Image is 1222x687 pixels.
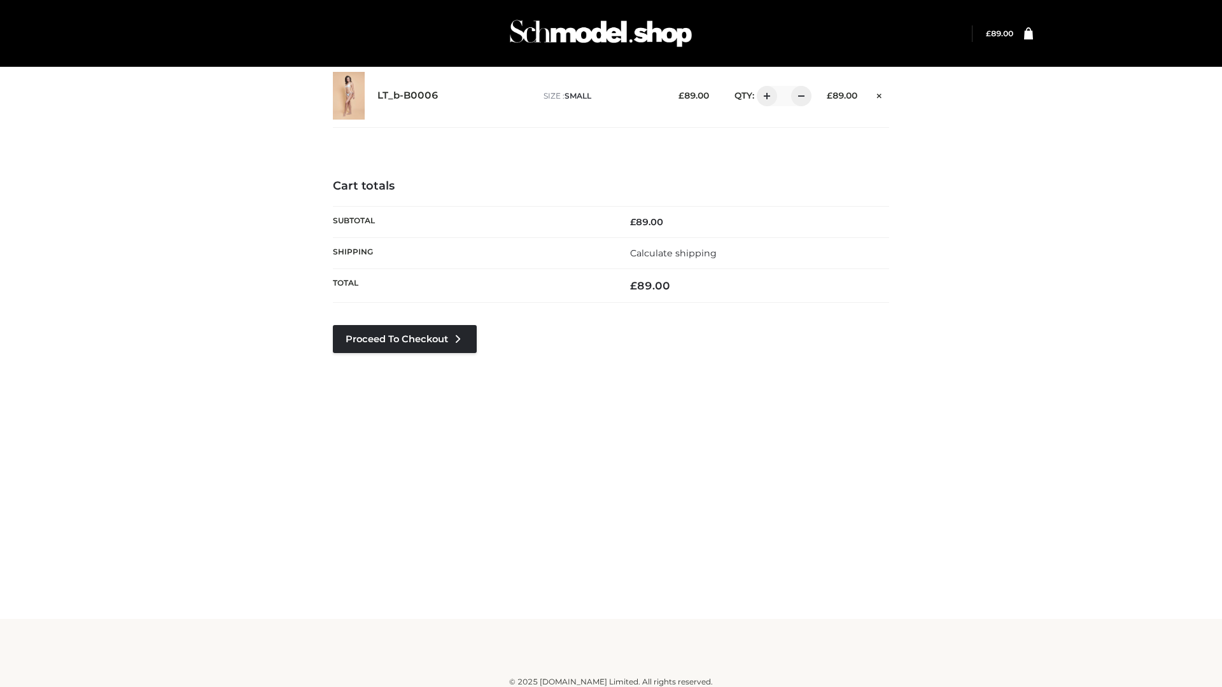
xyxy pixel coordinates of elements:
span: £ [986,29,991,38]
span: £ [678,90,684,101]
div: QTY: [722,86,807,106]
span: SMALL [565,91,591,101]
span: £ [827,90,832,101]
span: £ [630,216,636,228]
th: Shipping [333,237,611,268]
a: Remove this item [870,86,889,102]
p: size : [544,90,659,102]
bdi: 89.00 [986,29,1013,38]
a: Proceed to Checkout [333,325,477,353]
th: Total [333,269,611,303]
th: Subtotal [333,206,611,237]
h4: Cart totals [333,179,889,193]
bdi: 89.00 [630,216,663,228]
a: Calculate shipping [630,247,717,259]
img: Schmodel Admin 964 [505,8,696,59]
bdi: 89.00 [827,90,857,101]
bdi: 89.00 [630,279,670,292]
bdi: 89.00 [678,90,709,101]
a: LT_b-B0006 [377,90,439,102]
span: £ [630,279,637,292]
a: £89.00 [986,29,1013,38]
